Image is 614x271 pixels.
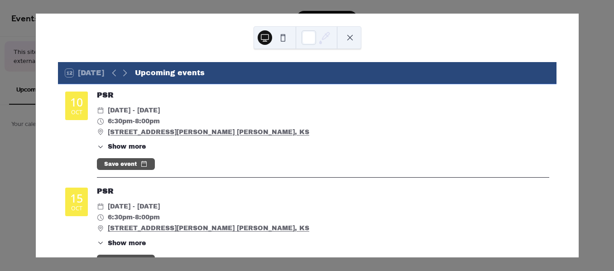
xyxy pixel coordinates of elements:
span: 6:30pm [108,212,133,223]
span: 6:30pm [108,116,133,127]
div: Upcoming events [135,68,205,78]
div: PSR [97,90,549,101]
div: 15 [70,193,83,204]
div: ​ [97,201,104,212]
button: Save event [97,255,155,266]
button: Save event [97,158,155,170]
span: - [133,116,135,127]
button: ​Show more [97,142,146,151]
div: Oct [71,206,82,212]
a: [STREET_ADDRESS][PERSON_NAME] [PERSON_NAME], KS [108,127,309,138]
div: ​ [97,127,104,138]
button: ​Show more [97,238,146,248]
span: [DATE] - [DATE] [108,201,160,212]
a: [STREET_ADDRESS][PERSON_NAME] [PERSON_NAME], KS [108,223,309,234]
span: 8:00pm [135,212,160,223]
div: Oct [71,110,82,116]
div: ​ [97,238,104,248]
div: ​ [97,142,104,151]
span: 8:00pm [135,116,160,127]
span: Show more [108,238,146,248]
div: ​ [97,105,104,116]
div: ​ [97,212,104,223]
div: PSR [97,186,549,197]
span: - [133,212,135,223]
span: [DATE] - [DATE] [108,105,160,116]
div: ​ [97,116,104,127]
div: 10 [70,97,83,108]
span: Show more [108,142,146,151]
div: ​ [97,223,104,234]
